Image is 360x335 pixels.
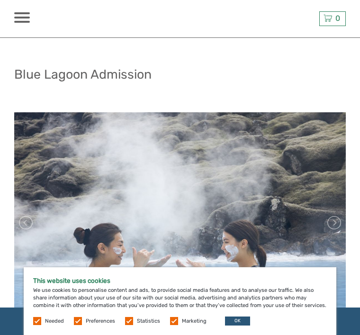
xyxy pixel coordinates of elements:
[182,317,207,325] label: Marketing
[33,277,327,284] h5: This website uses cookies
[137,317,160,325] label: Statistics
[14,112,346,334] img: 2adeb98bcb0a40b2ab98e71494bc4d06_main_slider.jpg
[156,7,204,30] img: 632-1a1f61c2-ab70-46c5-a88f-57c82c74ba0d_logo_small.jpg
[86,317,115,325] label: Preferences
[24,267,336,335] div: We use cookies to personalise content and ads, to provide social media features and to analyse ou...
[14,67,152,82] h1: Blue Lagoon Admission
[334,14,342,23] span: 0
[225,317,250,326] button: OK
[45,317,64,325] label: Needed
